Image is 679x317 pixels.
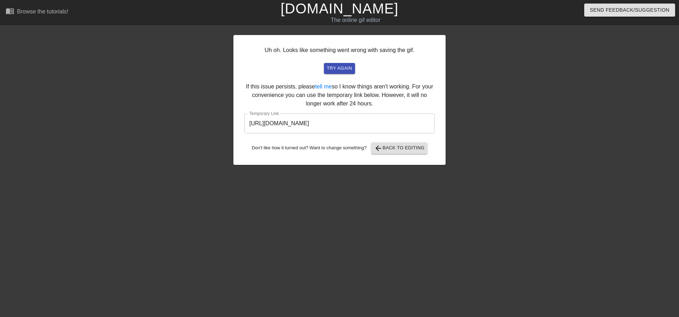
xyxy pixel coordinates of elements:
[315,83,332,90] a: tell me
[374,144,383,152] span: arrow_back
[371,143,428,154] button: Back to Editing
[280,1,398,16] a: [DOMAIN_NAME]
[244,143,435,154] div: Don't like how it turned out? Want to change something?
[6,7,68,18] a: Browse the tutorials!
[6,7,14,15] span: menu_book
[324,63,355,74] button: try again
[374,144,425,152] span: Back to Editing
[327,64,352,73] span: try again
[244,114,435,133] input: bare
[584,4,675,17] button: Send Feedback/Suggestion
[17,8,68,15] div: Browse the tutorials!
[230,16,481,24] div: The online gif editor
[590,6,669,15] span: Send Feedback/Suggestion
[233,35,446,165] div: Uh oh. Looks like something went wrong with saving the gif. If this issue persists, please so I k...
